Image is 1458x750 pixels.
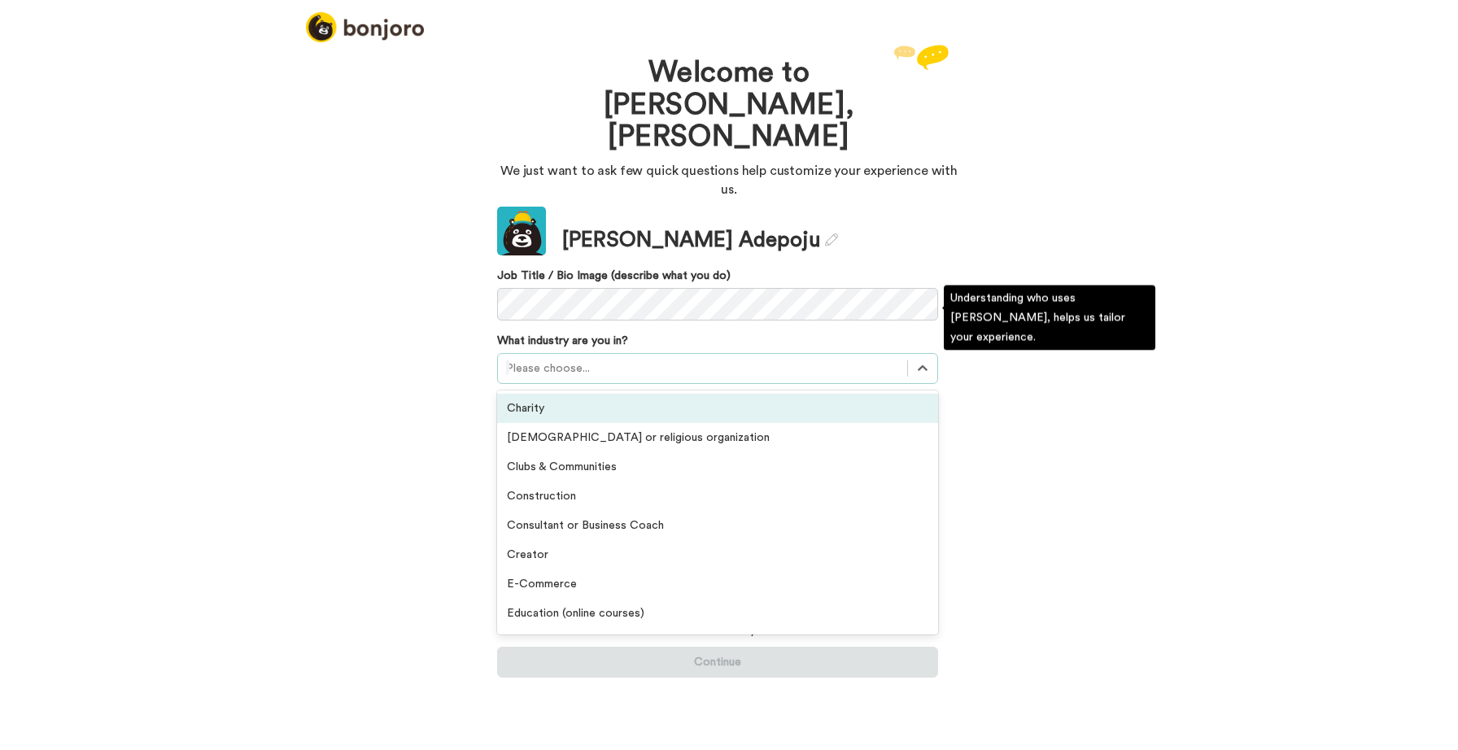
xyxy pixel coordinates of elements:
[497,452,938,482] div: Clubs & Communities
[306,12,424,42] img: logo_full.png
[562,225,838,255] div: [PERSON_NAME] Adepoju
[497,482,938,511] div: Construction
[497,394,938,423] div: Charity
[893,45,949,70] img: reply.svg
[497,268,938,284] label: Job Title / Bio Image (describe what you do)
[497,540,938,569] div: Creator
[497,423,938,452] div: [DEMOGRAPHIC_DATA] or religious organization
[546,57,912,154] h1: Welcome to [PERSON_NAME], [PERSON_NAME]
[944,286,1155,351] div: Understanding who uses [PERSON_NAME], helps us tailor your experience.
[497,333,628,349] label: What industry are you in?
[497,569,938,599] div: E-Commerce
[497,647,938,678] button: Continue
[497,599,938,628] div: Education (online courses)
[497,628,938,657] div: Education (schools and universities)
[497,162,961,199] p: We just want to ask few quick questions help customize your experience with us.
[497,511,938,540] div: Consultant or Business Coach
